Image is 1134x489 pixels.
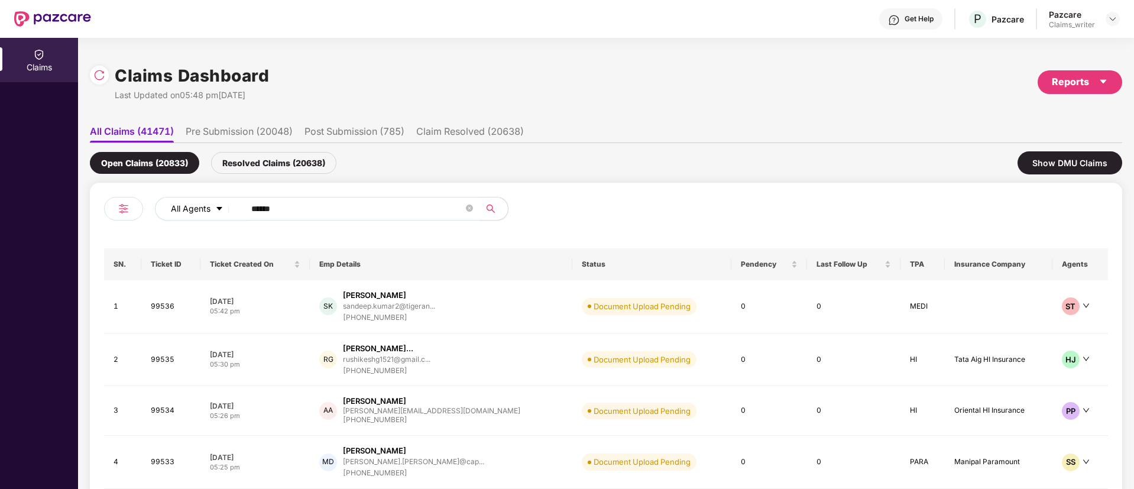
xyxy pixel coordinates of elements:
[115,89,269,102] div: Last Updated on 05:48 pm[DATE]
[343,302,435,310] div: sandeep.kumar2@tigeran...
[210,260,291,269] span: Ticket Created On
[210,360,300,370] div: 05:30 pm
[215,205,223,214] span: caret-down
[807,333,901,387] td: 0
[155,197,249,221] button: All Agentscaret-down
[731,248,807,280] th: Pendency
[905,14,934,24] div: Get Help
[466,205,473,212] span: close-circle
[200,248,310,280] th: Ticket Created On
[466,203,473,215] span: close-circle
[900,436,945,489] td: PARA
[343,355,430,363] div: rushikeshg1521@gmail.c...
[1083,302,1090,309] span: down
[210,401,300,411] div: [DATE]
[104,248,141,280] th: SN.
[888,14,900,26] img: svg+xml;base64,PHN2ZyBpZD0iSGVscC0zMngzMiIgeG1sbnM9Imh0dHA6Ly93d3cudzMub3JnLzIwMDAvc3ZnIiB3aWR0aD...
[731,333,807,387] td: 0
[343,445,406,456] div: [PERSON_NAME]
[343,396,406,407] div: [PERSON_NAME]
[1049,20,1095,30] div: Claims_writer
[210,462,300,472] div: 05:25 pm
[594,405,691,417] div: Document Upload Pending
[14,11,91,27] img: New Pazcare Logo
[343,343,413,354] div: [PERSON_NAME]...
[343,414,520,426] div: [PHONE_NUMBER]
[93,69,105,81] img: svg+xml;base64,PHN2ZyBpZD0iUmVsb2FkLTMyeDMyIiB4bWxucz0iaHR0cDovL3d3dy53My5vcmcvMjAwMC9zdmciIHdpZH...
[1083,458,1090,465] span: down
[343,458,484,465] div: [PERSON_NAME].[PERSON_NAME]@cap...
[141,386,200,436] td: 99534
[817,260,883,269] span: Last Follow Up
[90,125,174,143] li: All Claims (41471)
[343,312,435,323] div: [PHONE_NUMBER]
[141,436,200,489] td: 99533
[304,125,404,143] li: Post Submission (785)
[343,468,484,479] div: [PHONE_NUMBER]
[90,152,199,174] div: Open Claims (20833)
[210,411,300,421] div: 05:26 pm
[104,333,141,387] td: 2
[1049,9,1095,20] div: Pazcare
[1099,77,1108,86] span: caret-down
[141,280,200,333] td: 99536
[594,456,691,468] div: Document Upload Pending
[945,436,1052,489] td: Manipal Paramount
[1083,355,1090,362] span: down
[945,386,1052,436] td: Oriental HI Insurance
[171,202,210,215] span: All Agents
[731,386,807,436] td: 0
[900,333,945,387] td: HI
[807,436,901,489] td: 0
[116,202,131,216] img: svg+xml;base64,PHN2ZyB4bWxucz0iaHR0cDovL3d3dy53My5vcmcvMjAwMC9zdmciIHdpZHRoPSIyNCIgaGVpZ2h0PSIyNC...
[1062,402,1080,420] div: PP
[479,197,508,221] button: search
[731,280,807,333] td: 0
[343,365,430,377] div: [PHONE_NUMBER]
[319,402,337,420] div: AA
[945,333,1052,387] td: Tata Aig HI Insurance
[141,248,200,280] th: Ticket ID
[945,248,1052,280] th: Insurance Company
[992,14,1024,25] div: Pazcare
[974,12,981,26] span: P
[104,386,141,436] td: 3
[186,125,293,143] li: Pre Submission (20048)
[807,386,901,436] td: 0
[33,48,45,60] img: svg+xml;base64,PHN2ZyBpZD0iQ2xhaW0iIHhtbG5zPSJodHRwOi8vd3d3LnczLm9yZy8yMDAwL3N2ZyIgd2lkdGg9IjIwIi...
[807,248,901,280] th: Last Follow Up
[1052,75,1108,89] div: Reports
[211,152,336,174] div: Resolved Claims (20638)
[343,407,520,414] div: [PERSON_NAME][EMAIL_ADDRESS][DOMAIN_NAME]
[210,296,300,306] div: [DATE]
[594,300,691,312] div: Document Upload Pending
[900,280,945,333] td: MEDI
[343,290,406,301] div: [PERSON_NAME]
[594,354,691,365] div: Document Upload Pending
[210,349,300,360] div: [DATE]
[1018,151,1122,174] div: Show DMU Claims
[210,306,300,316] div: 05:42 pm
[104,436,141,489] td: 4
[1062,351,1080,368] div: HJ
[731,436,807,489] td: 0
[1052,248,1108,280] th: Agents
[479,204,502,213] span: search
[115,63,269,89] h1: Claims Dashboard
[1062,297,1080,315] div: ST
[141,333,200,387] td: 99535
[900,248,945,280] th: TPA
[807,280,901,333] td: 0
[900,386,945,436] td: HI
[310,248,572,280] th: Emp Details
[1108,14,1117,24] img: svg+xml;base64,PHN2ZyBpZD0iRHJvcGRvd24tMzJ4MzIiIHhtbG5zPSJodHRwOi8vd3d3LnczLm9yZy8yMDAwL3N2ZyIgd2...
[572,248,731,280] th: Status
[210,452,300,462] div: [DATE]
[1083,407,1090,414] span: down
[741,260,789,269] span: Pendency
[319,351,337,368] div: RG
[319,454,337,471] div: MD
[104,280,141,333] td: 1
[319,297,337,315] div: SK
[416,125,524,143] li: Claim Resolved (20638)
